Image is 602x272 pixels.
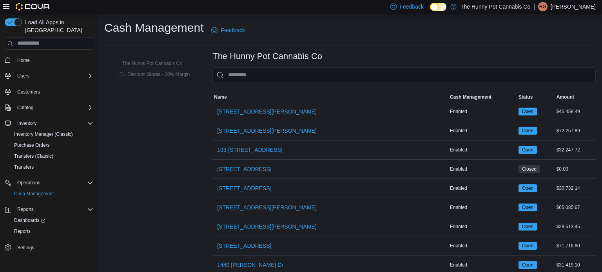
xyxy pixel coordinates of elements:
[14,178,93,187] span: Operations
[11,216,93,225] span: Dashboards
[11,141,93,150] span: Purchase Orders
[17,120,36,126] span: Inventory
[14,205,37,214] button: Reports
[519,127,537,135] span: Open
[2,86,96,97] button: Customers
[14,242,93,252] span: Settings
[17,180,40,186] span: Operations
[522,223,533,230] span: Open
[14,217,45,223] span: Dashboards
[2,102,96,113] button: Catalog
[14,71,33,81] button: Users
[450,94,491,100] span: Cash Management
[519,94,533,100] span: Status
[448,222,517,231] div: Enabled
[448,107,517,116] div: Enabled
[217,223,317,231] span: [STREET_ADDRESS][PERSON_NAME]
[555,164,596,174] div: $0.00
[2,177,96,188] button: Operations
[11,227,93,236] span: Reports
[14,142,50,148] span: Purchase Orders
[11,216,49,225] a: Dashboards
[522,242,533,249] span: Open
[14,87,93,97] span: Customers
[17,206,34,213] span: Reports
[17,89,40,95] span: Customers
[538,2,548,11] div: Ryckolos Griffiths
[11,162,37,172] a: Transfers
[519,165,540,173] span: Closed
[214,161,274,177] button: [STREET_ADDRESS]
[8,226,96,237] button: Reports
[430,3,446,11] input: Dark Mode
[555,203,596,212] div: $65,085.67
[519,184,537,192] span: Open
[14,205,93,214] span: Reports
[212,92,448,102] button: Name
[555,145,596,155] div: $32,247.72
[214,200,320,215] button: [STREET_ADDRESS][PERSON_NAME]
[11,162,93,172] span: Transfers
[14,243,37,252] a: Settings
[522,146,533,153] span: Open
[2,118,96,129] button: Inventory
[14,55,93,65] span: Home
[522,108,533,115] span: Open
[448,92,517,102] button: Cash Management
[533,2,535,11] p: |
[208,22,248,38] a: Feedback
[214,238,274,254] button: [STREET_ADDRESS]
[11,189,93,198] span: Cash Management
[14,87,43,97] a: Customers
[448,145,517,155] div: Enabled
[555,107,596,116] div: $45,458.49
[14,191,54,197] span: Cash Management
[555,241,596,250] div: $71,716.80
[14,119,93,128] span: Inventory
[214,142,286,158] button: 103-[STREET_ADDRESS]
[551,2,596,11] p: [PERSON_NAME]
[111,59,185,68] button: The Hunny Pot Cannabis Co
[212,52,322,61] h3: The Hunny Pot Cannabis Co
[217,204,317,211] span: [STREET_ADDRESS][PERSON_NAME]
[519,204,537,211] span: Open
[519,223,537,231] span: Open
[214,94,227,100] span: Name
[122,60,182,67] span: The Hunny Pot Cannabis Co
[214,104,320,119] button: [STREET_ADDRESS][PERSON_NAME]
[14,228,31,234] span: Reports
[212,67,596,83] input: This is a search bar. As you type, the results lower in the page will automatically filter.
[2,54,96,66] button: Home
[214,219,320,234] button: [STREET_ADDRESS][PERSON_NAME]
[217,261,283,269] span: 1440 [PERSON_NAME] Dr
[555,260,596,270] div: $31,419.10
[8,129,96,140] button: Inventory Manager (Classic)
[116,70,193,79] button: Discount Stores - 20% Margin
[214,180,274,196] button: [STREET_ADDRESS]
[522,261,533,268] span: Open
[2,204,96,215] button: Reports
[519,146,537,154] span: Open
[17,104,33,111] span: Catalog
[519,261,537,269] span: Open
[2,70,96,81] button: Users
[448,241,517,250] div: Enabled
[8,162,96,173] button: Transfers
[8,215,96,226] a: Dashboards
[214,123,320,139] button: [STREET_ADDRESS][PERSON_NAME]
[217,108,317,115] span: [STREET_ADDRESS][PERSON_NAME]
[2,241,96,253] button: Settings
[217,242,271,250] span: [STREET_ADDRESS]
[14,103,93,112] span: Catalog
[522,127,533,134] span: Open
[14,103,36,112] button: Catalog
[555,222,596,231] div: $28,513.45
[14,164,34,170] span: Transfers
[14,178,44,187] button: Operations
[539,2,546,11] span: RG
[16,3,51,11] img: Cova
[127,71,190,77] span: Discount Stores - 20% Margin
[14,153,53,159] span: Transfers (Classic)
[14,119,40,128] button: Inventory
